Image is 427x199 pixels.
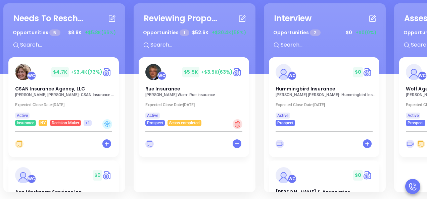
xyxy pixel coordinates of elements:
[15,103,116,107] p: Expected Close Date: [DATE]
[190,27,210,38] span: $ 52.6K
[201,69,233,75] span: +$3.5K (63%)
[13,26,60,39] p: Opportunities
[269,57,379,126] a: profileWalter Contreras$0Circle dollarHummingbird Insurance[PERSON_NAME] [PERSON_NAME]- Hummingbi...
[233,119,242,129] div: Hot
[52,119,79,127] span: Decision Maker
[139,57,249,126] a: profileWalter Contreras$5.5K+$3.5K(63%)Circle dollarRue Insurance[PERSON_NAME] Warn- Rue Insuranc...
[212,29,246,36] span: +$30.4K (58%)
[93,170,102,181] span: $ 0
[408,112,419,119] span: Active
[15,92,116,97] p: Jennifer Petersen-Kreatsoulas - CSAN Insurance Agency, LLC
[15,167,31,183] img: Asg Mortgage Services Inc
[17,112,28,119] span: Active
[269,57,381,160] div: profileWalter Contreras$0Circle dollarHummingbird Insurance[PERSON_NAME] [PERSON_NAME]- Hummingbi...
[353,67,363,77] span: $ 0
[273,26,321,39] p: Opportunities
[310,29,320,36] span: 2
[102,170,112,180] img: Quote
[363,67,373,77] img: Quote
[157,71,166,80] div: Walter Contreras
[344,27,354,38] span: $ 0
[288,71,296,80] div: Walter Contreras
[288,175,296,183] div: Walter Contreras
[150,41,250,49] input: Search...
[8,57,119,126] a: profileWalter Contreras$4.7K+$3.4K(73%)Circle dollarCSAN Insurance Agency, LLC[PERSON_NAME] [PERS...
[15,85,85,92] span: CSAN Insurance Agency, LLC
[145,64,161,80] img: Rue Insurance
[139,8,250,57] div: Reviewing ProposalOpportunities 1$52.6K+$30.4K(58%)
[13,12,87,24] div: Needs To Reschedule
[19,41,120,49] input: Search...
[143,26,189,39] p: Opportunities
[180,29,189,36] span: 1
[145,85,180,92] span: Rue Insurance
[276,92,376,97] p: Geoffrey Ferland - Hummingbird Insurance
[66,27,83,38] span: $ 8.9K
[8,57,120,160] div: profileWalter Contreras$4.7K+$3.4K(73%)Circle dollarCSAN Insurance Agency, LLC[PERSON_NAME] [PERS...
[169,119,200,127] span: Scans completed
[277,112,288,119] span: Active
[233,67,242,77] img: Quote
[276,85,335,92] span: Hummingbird Insurance
[276,64,292,80] img: Hummingbird Insurance
[85,29,116,36] span: +$5.8K (66%)
[70,69,102,75] span: +$3.4K (73%)
[85,119,90,127] span: +1
[276,103,376,107] p: Expected Close Date: [DATE]
[49,29,60,36] span: 5
[269,8,381,57] div: InterviewOpportunities 2$0+$0(0%)
[27,175,36,183] div: Walter Contreras
[147,119,163,127] span: Prospect
[27,71,36,80] div: Walter Contreras
[144,12,218,24] div: Reviewing Proposal
[17,119,34,127] span: Insurance
[8,8,120,57] div: Needs To RescheduleOpportunities 5$8.9K+$5.8K(66%)
[147,112,158,119] span: Active
[15,64,31,80] img: CSAN Insurance Agency, LLC
[145,92,246,97] p: John Warn - Rue Insurance
[145,103,246,107] p: Expected Close Date: [DATE]
[276,167,292,183] img: Moore & Associates Insurance
[51,67,69,77] span: $ 4.7K
[353,170,363,181] span: $ 0
[355,29,376,36] span: +$0 (0%)
[102,67,112,77] img: Quote
[182,67,199,77] span: $ 5.5K
[40,119,46,127] span: NY
[418,71,427,80] div: Walter Contreras
[139,57,250,160] div: profileWalter Contreras$5.5K+$3.5K(63%)Circle dollarRue Insurance[PERSON_NAME] Warn- Rue Insuranc...
[408,119,424,127] span: Prospect
[277,119,293,127] span: Prospect
[280,41,381,49] input: Search...
[15,189,82,195] span: Asg Mortgage Services Inc
[274,12,312,24] div: Interview
[406,64,422,80] img: Wolf Agency, Inc
[102,119,112,129] div: Cold
[363,170,373,180] img: Quote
